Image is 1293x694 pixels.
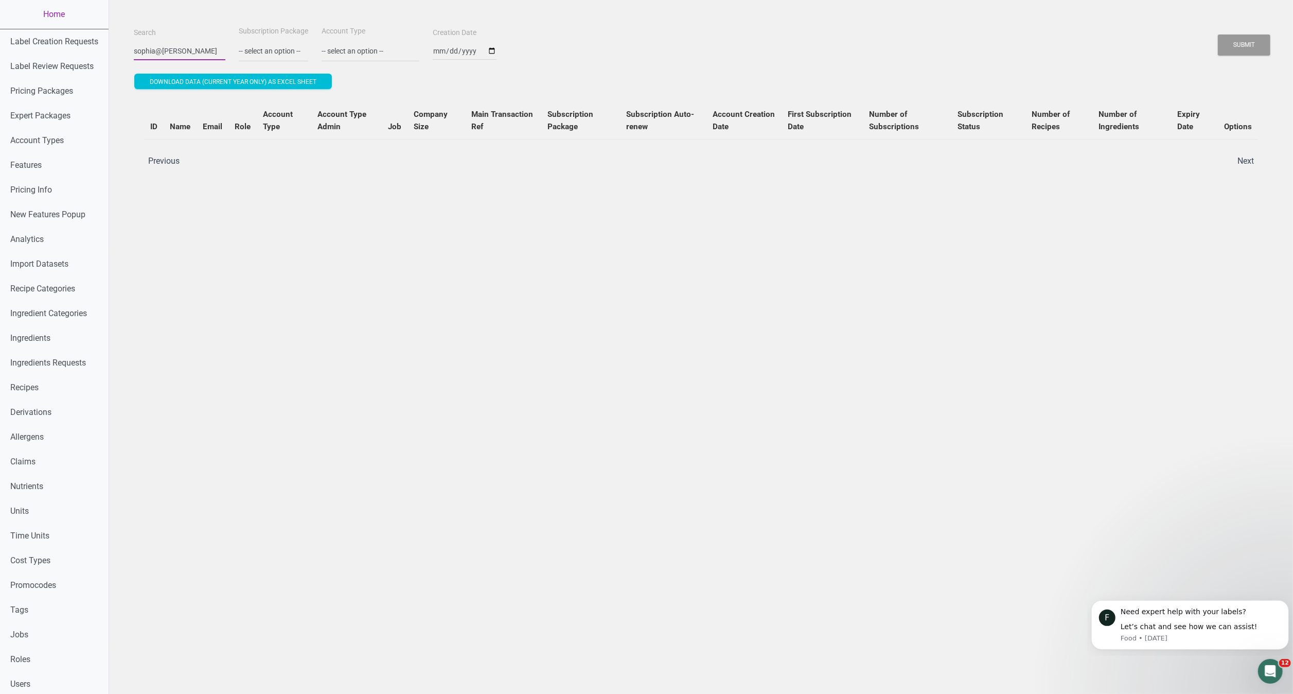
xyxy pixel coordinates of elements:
[263,110,293,131] b: Account Type
[1224,122,1252,131] b: Options
[627,110,695,131] b: Subscription Auto-renew
[547,110,593,131] b: Subscription Package
[388,122,402,131] b: Job
[1032,110,1070,131] b: Number of Recipes
[134,28,156,38] label: Search
[1177,110,1200,131] b: Expiry Date
[471,110,533,131] b: Main Transaction Ref
[134,92,1268,181] div: Users
[870,110,919,131] b: Number of Subscriptions
[134,74,332,89] button: Download data (current year only) as excel sheet
[150,78,316,85] span: Download data (current year only) as excel sheet
[713,110,775,131] b: Account Creation Date
[150,122,157,131] b: ID
[1258,659,1283,684] iframe: Intercom live chat
[322,26,365,37] label: Account Type
[958,110,1003,131] b: Subscription Status
[170,122,190,131] b: Name
[1087,591,1293,656] iframe: Intercom notifications message
[144,152,1258,170] div: Page navigation example
[203,122,222,131] b: Email
[414,110,448,131] b: Company Size
[1218,34,1270,56] button: Submit
[235,122,251,131] b: Role
[433,28,476,38] label: Creation Date
[239,26,308,37] label: Subscription Package
[788,110,852,131] b: First Subscription Date
[317,110,366,131] b: Account Type Admin
[1279,659,1291,667] span: 12
[1099,110,1139,131] b: Number of Ingredients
